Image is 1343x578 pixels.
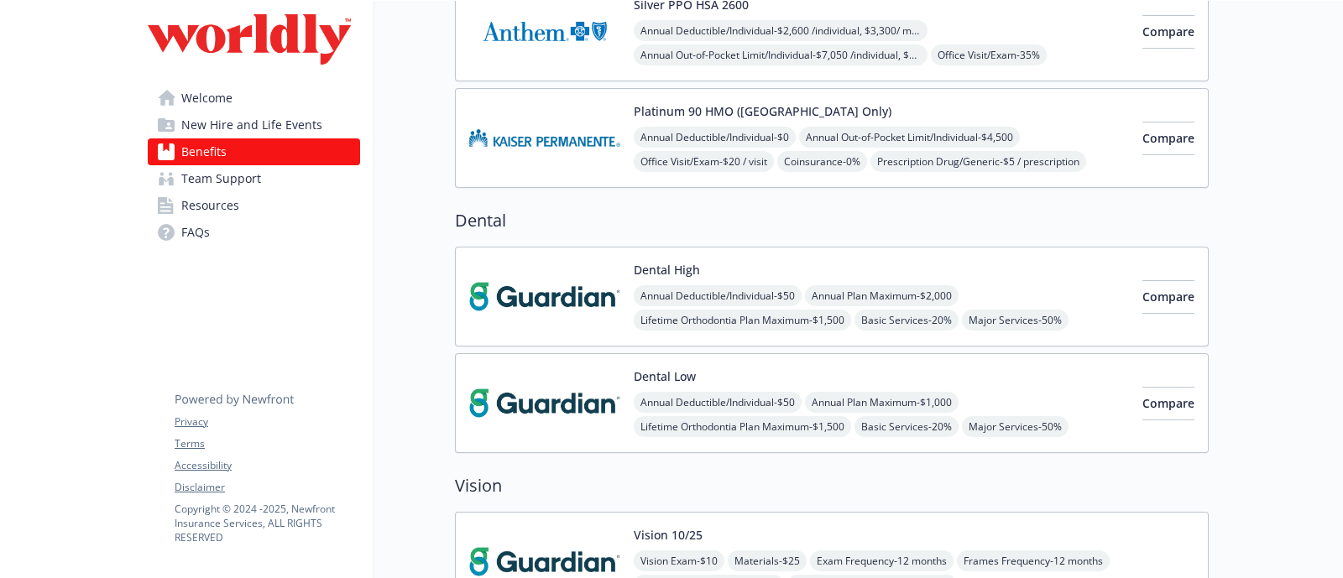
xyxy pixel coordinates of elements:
img: Guardian carrier logo [469,367,620,439]
button: Vision 10/25 [634,526,703,544]
button: Compare [1142,280,1194,314]
span: Materials - $25 [728,550,807,571]
span: Office Visit/Exam - $20 / visit [634,151,774,172]
span: Annual Out-of-Pocket Limit/Individual - $4,500 [799,127,1020,148]
a: New Hire and Life Events [148,112,360,138]
span: Team Support [181,165,261,192]
span: Annual Deductible/Individual - $0 [634,127,796,148]
span: Basic Services - 20% [854,310,959,331]
a: Accessibility [175,458,359,473]
span: Compare [1142,23,1194,39]
button: Compare [1142,15,1194,49]
span: Annual Deductible/Individual - $2,600 /individual, $3,300/ member [634,20,928,41]
span: Welcome [181,85,233,112]
img: Kaiser Permanente Insurance Company carrier logo [469,102,620,174]
a: Terms [175,436,359,451]
a: Team Support [148,165,360,192]
span: Office Visit/Exam - 35% [931,44,1047,65]
span: Compare [1142,395,1194,411]
a: Benefits [148,138,360,165]
h2: Vision [455,473,1209,498]
span: Exam Frequency - 12 months [810,550,954,571]
button: Compare [1142,122,1194,155]
span: Prescription Drug/Generic - $5 / prescription [870,151,1086,172]
span: New Hire and Life Events [181,112,322,138]
span: Annual Plan Maximum - $2,000 [805,285,959,306]
span: Annual Deductible/Individual - $50 [634,392,802,413]
h2: Dental [455,208,1209,233]
span: Frames Frequency - 12 months [957,550,1110,571]
span: Coinsurance - 0% [777,151,867,172]
span: Resources [181,192,239,219]
span: Benefits [181,138,227,165]
a: Welcome [148,85,360,112]
span: Lifetime Orthodontia Plan Maximum - $1,500 [634,416,851,437]
span: Compare [1142,289,1194,305]
button: Dental Low [634,367,696,385]
span: Annual Plan Maximum - $1,000 [805,392,959,413]
span: Vision Exam - $10 [634,550,724,571]
span: Annual Out-of-Pocket Limit/Individual - $7,050 /individual, $7,050/ member [634,44,928,65]
a: Resources [148,192,360,219]
button: Platinum 90 HMO ([GEOGRAPHIC_DATA] Only) [634,102,891,120]
img: Guardian carrier logo [469,261,620,332]
button: Dental High [634,261,700,279]
span: Compare [1142,130,1194,146]
span: Major Services - 50% [962,416,1069,437]
a: FAQs [148,219,360,246]
span: Lifetime Orthodontia Plan Maximum - $1,500 [634,310,851,331]
p: Copyright © 2024 - 2025 , Newfront Insurance Services, ALL RIGHTS RESERVED [175,502,359,544]
span: FAQs [181,219,210,246]
span: Major Services - 50% [962,310,1069,331]
span: Basic Services - 20% [854,416,959,437]
button: Compare [1142,387,1194,420]
a: Disclaimer [175,480,359,495]
a: Privacy [175,414,359,430]
span: Annual Deductible/Individual - $50 [634,285,802,306]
